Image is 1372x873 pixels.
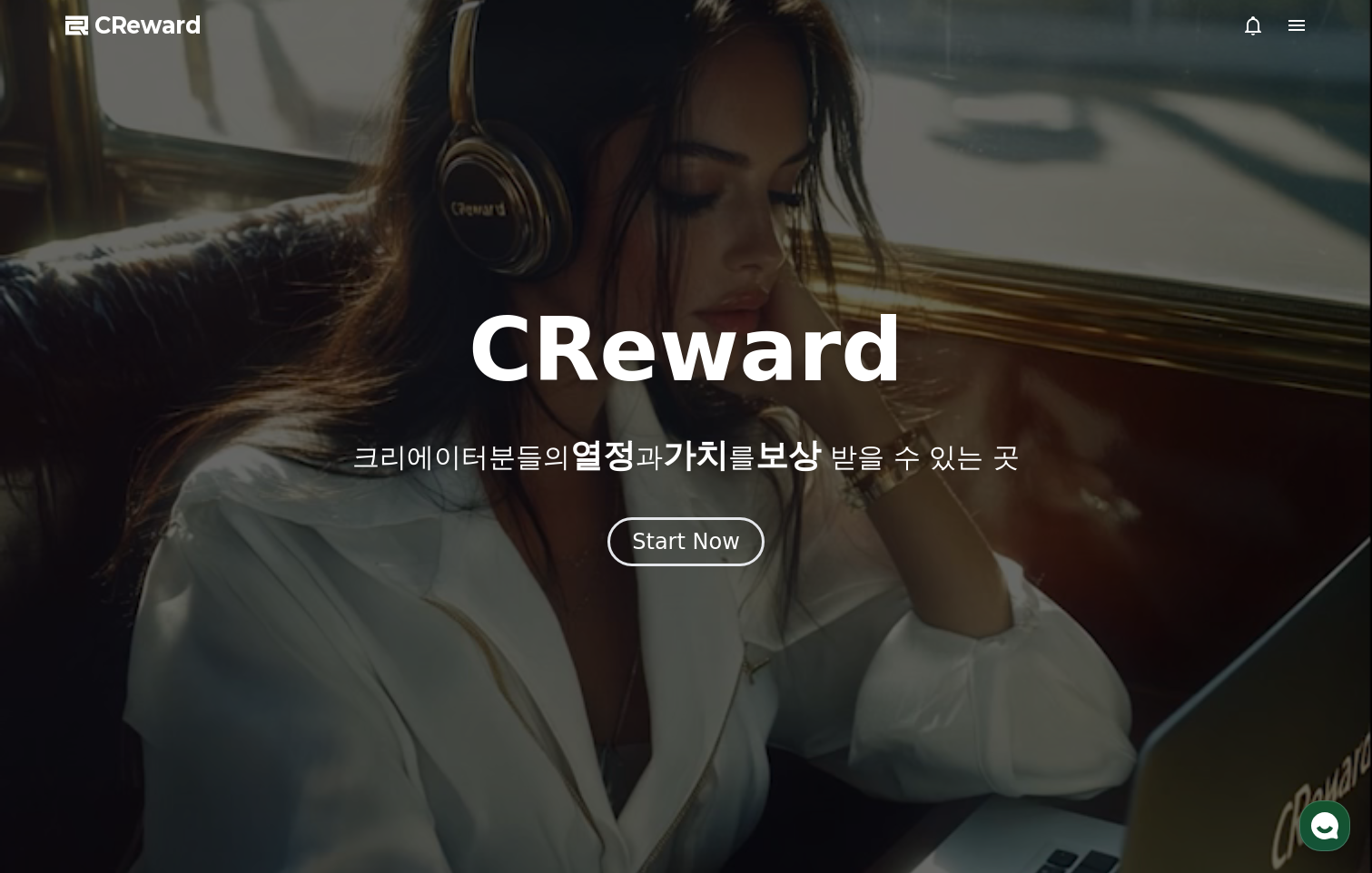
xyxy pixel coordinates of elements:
[469,307,903,394] h1: CReward
[632,527,740,556] div: Start Now
[94,11,202,40] span: CReward
[755,436,821,474] span: 보상
[570,436,636,474] span: 열정
[607,517,765,566] button: Start Now
[352,437,1019,474] p: 크리에이터분들의 과 를 받을 수 있는 곳
[607,535,765,553] a: Start Now
[663,436,728,474] span: 가치
[65,11,202,40] a: CReward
